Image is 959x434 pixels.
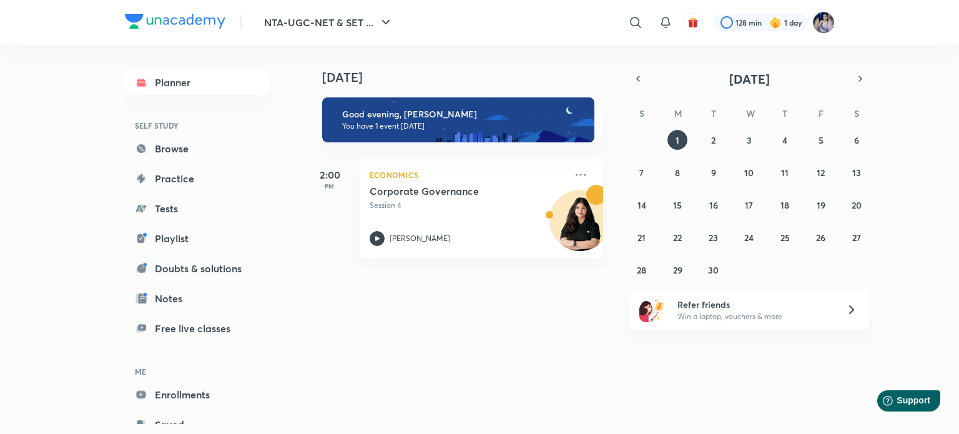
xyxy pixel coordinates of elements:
a: Notes [125,286,270,311]
abbr: Friday [819,107,824,119]
abbr: September 8, 2025 [675,167,680,179]
p: PM [305,182,355,190]
abbr: September 10, 2025 [744,167,754,179]
button: September 23, 2025 [704,227,724,247]
button: September 12, 2025 [811,162,831,182]
button: September 11, 2025 [775,162,795,182]
button: September 4, 2025 [775,130,795,150]
p: Win a laptop, vouchers & more [677,311,831,322]
a: Playlist [125,226,270,251]
abbr: September 11, 2025 [781,167,789,179]
abbr: Tuesday [711,107,716,119]
a: Company Logo [125,14,225,32]
button: September 7, 2025 [632,162,652,182]
img: Avatar [550,197,610,257]
button: September 8, 2025 [667,162,687,182]
button: NTA-UGC-NET & SET ... [257,10,401,35]
iframe: Help widget launcher [848,385,945,420]
a: Free live classes [125,316,270,341]
abbr: September 9, 2025 [711,167,716,179]
abbr: September 1, 2025 [676,134,679,146]
a: Tests [125,196,270,221]
abbr: September 7, 2025 [639,167,644,179]
h6: ME [125,361,270,382]
p: Session 4 [370,200,566,211]
abbr: September 12, 2025 [817,167,825,179]
abbr: Thursday [782,107,787,119]
h5: 2:00 [305,167,355,182]
button: September 22, 2025 [667,227,687,247]
abbr: September 3, 2025 [747,134,752,146]
abbr: September 4, 2025 [782,134,787,146]
h6: Refer friends [677,298,831,311]
abbr: September 23, 2025 [709,232,718,244]
button: September 25, 2025 [775,227,795,247]
abbr: Sunday [639,107,644,119]
p: You have 1 event [DATE] [342,121,583,131]
p: Economics [370,167,566,182]
abbr: Saturday [854,107,859,119]
abbr: September 17, 2025 [745,199,753,211]
span: [DATE] [729,71,770,87]
button: September 9, 2025 [704,162,724,182]
img: evening [322,97,594,142]
button: September 18, 2025 [775,195,795,215]
button: September 16, 2025 [704,195,724,215]
button: September 30, 2025 [704,260,724,280]
abbr: September 18, 2025 [780,199,789,211]
abbr: September 22, 2025 [673,232,682,244]
h4: [DATE] [322,70,616,85]
button: September 29, 2025 [667,260,687,280]
abbr: September 6, 2025 [854,134,859,146]
abbr: September 29, 2025 [673,264,682,276]
button: [DATE] [647,70,852,87]
abbr: September 30, 2025 [708,264,719,276]
button: September 24, 2025 [739,227,759,247]
button: September 14, 2025 [632,195,652,215]
h6: Good evening, [PERSON_NAME] [342,109,583,120]
button: September 28, 2025 [632,260,652,280]
h5: Corporate Governance [370,185,525,197]
button: September 21, 2025 [632,227,652,247]
abbr: September 15, 2025 [673,199,682,211]
abbr: September 2, 2025 [711,134,716,146]
a: Browse [125,136,270,161]
abbr: September 16, 2025 [709,199,718,211]
img: avatar [687,17,699,28]
button: September 26, 2025 [811,227,831,247]
abbr: September 21, 2025 [637,232,646,244]
button: September 15, 2025 [667,195,687,215]
abbr: September 13, 2025 [852,167,861,179]
button: September 13, 2025 [847,162,867,182]
img: streak [769,16,782,29]
button: September 20, 2025 [847,195,867,215]
a: Practice [125,166,270,191]
img: Company Logo [125,14,225,29]
a: Doubts & solutions [125,256,270,281]
abbr: September 27, 2025 [852,232,861,244]
button: September 2, 2025 [704,130,724,150]
p: [PERSON_NAME] [390,233,450,244]
img: Tanya Gautam [813,12,834,33]
abbr: September 20, 2025 [852,199,862,211]
button: avatar [683,12,703,32]
abbr: September 5, 2025 [819,134,824,146]
abbr: September 28, 2025 [637,264,646,276]
button: September 6, 2025 [847,130,867,150]
img: referral [639,297,664,322]
h6: SELF STUDY [125,115,270,136]
button: September 19, 2025 [811,195,831,215]
button: September 3, 2025 [739,130,759,150]
button: September 17, 2025 [739,195,759,215]
button: September 10, 2025 [739,162,759,182]
abbr: Monday [674,107,682,119]
abbr: September 19, 2025 [817,199,825,211]
abbr: September 25, 2025 [780,232,790,244]
abbr: Wednesday [746,107,755,119]
a: Planner [125,70,270,95]
button: September 27, 2025 [847,227,867,247]
button: September 1, 2025 [667,130,687,150]
abbr: September 14, 2025 [637,199,646,211]
abbr: September 24, 2025 [744,232,754,244]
